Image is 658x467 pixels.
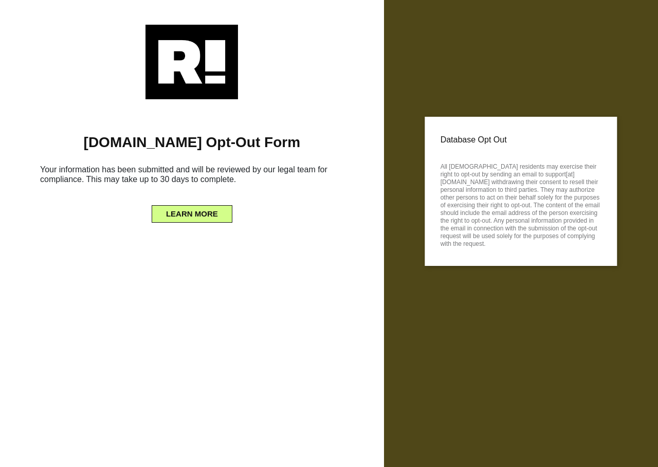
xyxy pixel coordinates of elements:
[145,25,238,99] img: Retention.com
[441,132,601,148] p: Database Opt Out
[152,207,232,215] a: LEARN MORE
[15,160,369,192] h6: Your information has been submitted and will be reviewed by our legal team for compliance. This m...
[441,160,601,248] p: All [DEMOGRAPHIC_DATA] residents may exercise their right to opt-out by sending an email to suppo...
[15,134,369,151] h1: [DOMAIN_NAME] Opt-Out Form
[152,205,232,223] button: LEARN MORE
